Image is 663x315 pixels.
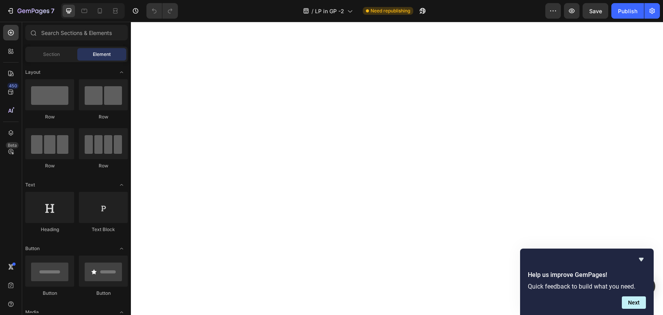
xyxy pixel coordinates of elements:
span: Save [589,8,602,14]
span: Element [93,51,111,58]
p: 7 [51,6,54,16]
span: / [311,7,313,15]
div: Undo/Redo [146,3,178,19]
div: Publish [618,7,637,15]
span: Toggle open [115,242,128,255]
button: Save [583,3,608,19]
div: Button [25,290,74,297]
span: Text [25,181,35,188]
span: Toggle open [115,66,128,78]
button: Hide survey [637,255,646,264]
button: Publish [611,3,644,19]
iframe: Design area [131,22,663,315]
p: Quick feedback to build what you need. [528,283,646,290]
div: Heading [25,226,74,233]
div: Row [79,113,128,120]
div: 450 [7,83,19,89]
h2: Help us improve GemPages! [528,270,646,280]
div: Row [25,113,74,120]
input: Search Sections & Elements [25,25,128,40]
button: Next question [622,296,646,309]
div: Text Block [79,226,128,233]
div: Button [79,290,128,297]
button: 7 [3,3,58,19]
span: LP in GP -2 [315,7,344,15]
span: Button [25,245,40,252]
div: Row [79,162,128,169]
div: Beta [6,142,19,148]
div: Help us improve GemPages! [528,255,646,309]
span: Layout [25,69,40,76]
span: Section [43,51,60,58]
span: Need republishing [371,7,410,14]
div: Row [25,162,74,169]
span: Toggle open [115,179,128,191]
